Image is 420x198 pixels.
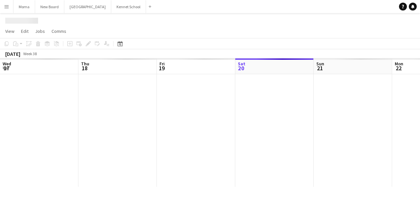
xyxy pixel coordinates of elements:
button: Morna [13,0,35,13]
button: Kennet School [111,0,146,13]
button: [GEOGRAPHIC_DATA] [64,0,111,13]
span: 19 [158,64,165,72]
button: New Board [35,0,64,13]
span: Fri [159,61,165,67]
a: View [3,27,17,35]
a: Jobs [32,27,48,35]
span: Wed [3,61,11,67]
a: Edit [18,27,31,35]
span: Sun [316,61,324,67]
div: [DATE] [5,51,20,57]
span: 20 [237,64,245,72]
span: Jobs [35,28,45,34]
span: 21 [315,64,324,72]
span: Week 38 [22,51,38,56]
span: Comms [52,28,66,34]
span: 17 [2,64,11,72]
span: 22 [394,64,403,72]
span: Edit [21,28,29,34]
span: Thu [81,61,89,67]
span: 18 [80,64,89,72]
a: Comms [49,27,69,35]
span: Mon [395,61,403,67]
span: Sat [238,61,245,67]
span: View [5,28,14,34]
